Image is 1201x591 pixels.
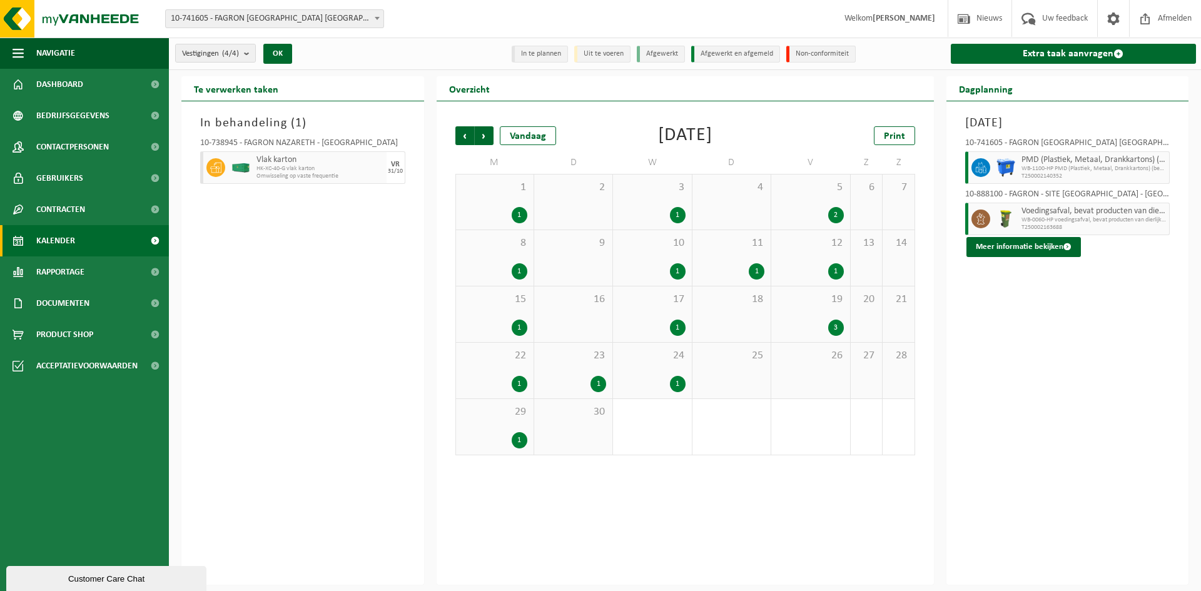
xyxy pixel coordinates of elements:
td: D [534,151,613,174]
span: 13 [857,236,876,250]
span: 30 [540,405,606,419]
span: 23 [540,349,606,363]
div: 31/10 [388,168,403,174]
h3: [DATE] [965,114,1170,133]
span: Omwisseling op vaste frequentie [256,173,383,180]
span: 27 [857,349,876,363]
h2: Overzicht [437,76,502,101]
span: 20 [857,293,876,306]
div: 1 [828,263,844,280]
span: Rapportage [36,256,84,288]
div: 3 [828,320,844,336]
div: 10-738945 - FAGRON NAZARETH - [GEOGRAPHIC_DATA] [200,139,405,151]
button: OK [263,44,292,64]
span: Dashboard [36,69,83,100]
span: 1 [295,117,302,129]
span: 10 [619,236,685,250]
span: 8 [462,236,527,250]
li: Non-conformiteit [786,46,856,63]
span: 15 [462,293,527,306]
span: 19 [778,293,843,306]
span: Contactpersonen [36,131,109,163]
span: HK-XC-40-G vlak karton [256,165,383,173]
h2: Te verwerken taken [181,76,291,101]
a: Print [874,126,915,145]
span: Kalender [36,225,75,256]
span: 10-741605 - FAGRON BELGIUM NV - NAZARETH [166,10,383,28]
span: Bedrijfsgegevens [36,100,109,131]
div: 1 [670,207,686,223]
div: 1 [670,320,686,336]
div: Vandaag [500,126,556,145]
span: T250002140352 [1021,173,1167,180]
span: 26 [778,349,843,363]
td: Z [883,151,915,174]
span: 9 [540,236,606,250]
span: 6 [857,181,876,194]
div: 1 [590,376,606,392]
span: 4 [699,181,764,194]
li: In te plannen [512,46,568,63]
div: VR [391,161,400,168]
span: 7 [889,181,908,194]
iframe: chat widget [6,563,209,591]
span: 10-741605 - FAGRON BELGIUM NV - NAZARETH [165,9,384,28]
span: 2 [540,181,606,194]
li: Afgewerkt en afgemeld [691,46,780,63]
span: Contracten [36,194,85,225]
span: Acceptatievoorwaarden [36,350,138,381]
button: Vestigingen(4/4) [175,44,256,63]
span: WB-0060-HP voedingsafval, bevat producten van dierlijke oors [1021,216,1167,224]
span: Volgende [475,126,494,145]
div: 1 [670,376,686,392]
span: 5 [778,181,843,194]
span: 12 [778,236,843,250]
img: WB-0060-HPE-GN-50 [996,210,1015,228]
span: Vorige [455,126,474,145]
div: 1 [749,263,764,280]
span: Vlak karton [256,155,383,165]
div: 10-741605 - FAGRON [GEOGRAPHIC_DATA] [GEOGRAPHIC_DATA] - [GEOGRAPHIC_DATA] [965,139,1170,151]
h3: In behandeling ( ) [200,114,405,133]
span: 16 [540,293,606,306]
li: Uit te voeren [574,46,631,63]
div: 1 [670,263,686,280]
span: 14 [889,236,908,250]
div: 1 [512,376,527,392]
button: Meer informatie bekijken [966,237,1081,257]
span: 28 [889,349,908,363]
td: Z [851,151,883,174]
td: M [455,151,534,174]
span: 18 [699,293,764,306]
h2: Dagplanning [946,76,1025,101]
div: 10-888100 - FAGRON - SITE [GEOGRAPHIC_DATA] - [GEOGRAPHIC_DATA] [965,190,1170,203]
td: D [692,151,771,174]
span: 17 [619,293,685,306]
span: Documenten [36,288,89,319]
span: PMD (Plastiek, Metaal, Drankkartons) (bedrijven) [1021,155,1167,165]
span: Print [884,131,905,141]
span: 1 [462,181,527,194]
span: 11 [699,236,764,250]
a: Extra taak aanvragen [951,44,1197,64]
div: 1 [512,320,527,336]
span: 21 [889,293,908,306]
td: W [613,151,692,174]
span: Gebruikers [36,163,83,194]
span: Product Shop [36,319,93,350]
li: Afgewerkt [637,46,685,63]
div: 2 [828,207,844,223]
span: Vestigingen [182,44,239,63]
span: Voedingsafval, bevat producten van dierlijke oorsprong, onverpakt, categorie 3 [1021,206,1167,216]
img: HK-XC-40-GN-00 [231,163,250,173]
div: 1 [512,432,527,448]
strong: [PERSON_NAME] [873,14,935,23]
div: 1 [512,207,527,223]
div: 1 [512,263,527,280]
span: 24 [619,349,685,363]
count: (4/4) [222,49,239,58]
td: V [771,151,850,174]
span: 22 [462,349,527,363]
span: Navigatie [36,38,75,69]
